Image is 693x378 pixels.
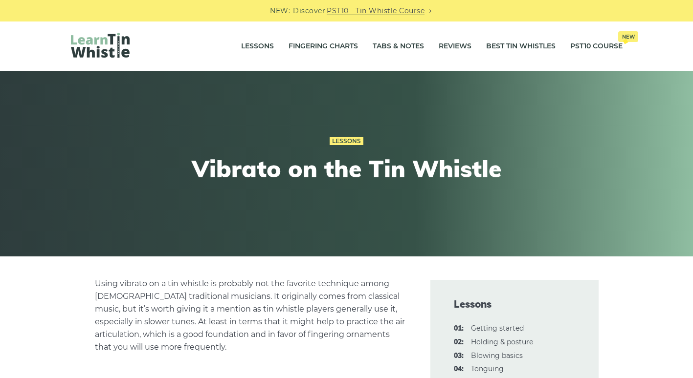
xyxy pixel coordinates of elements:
[95,277,407,354] p: Using vibrato on a tin whistle is probably not the favorite technique among [DEMOGRAPHIC_DATA] tr...
[570,34,623,59] a: PST10 CourseNew
[454,363,464,375] span: 04:
[454,336,464,348] span: 02:
[486,34,556,59] a: Best Tin Whistles
[454,350,464,362] span: 03:
[373,34,424,59] a: Tabs & Notes
[471,337,533,346] a: 02:Holding & posture
[471,324,524,333] a: 01:Getting started
[471,364,504,373] a: 04:Tonguing
[618,31,638,42] span: New
[330,137,363,145] a: Lessons
[71,33,130,58] img: LearnTinWhistle.com
[289,34,358,59] a: Fingering Charts
[167,155,527,183] h1: Vibrato on the Tin Whistle
[241,34,274,59] a: Lessons
[454,297,575,311] span: Lessons
[471,351,523,360] a: 03:Blowing basics
[439,34,471,59] a: Reviews
[454,323,464,335] span: 01:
